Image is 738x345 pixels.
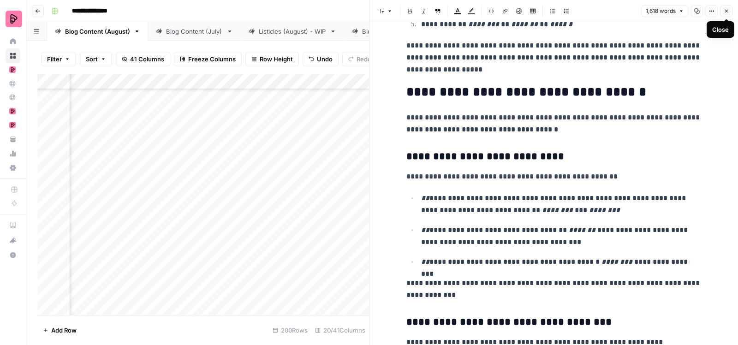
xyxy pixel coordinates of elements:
[342,52,377,66] button: Redo
[712,25,729,34] div: Close
[188,54,236,64] span: Freeze Columns
[65,27,130,36] div: Blog Content (August)
[6,218,20,233] a: AirOps Academy
[6,146,20,161] a: Usage
[259,27,326,36] div: Listicles (August) - WIP
[51,326,77,335] span: Add Row
[174,52,242,66] button: Freeze Columns
[116,52,170,66] button: 41 Columns
[47,22,148,41] a: Blog Content (August)
[260,54,293,64] span: Row Height
[80,52,112,66] button: Sort
[6,233,20,247] div: What's new?
[41,52,76,66] button: Filter
[269,323,311,338] div: 200 Rows
[6,11,22,27] img: Preply Logo
[47,54,62,64] span: Filter
[317,54,333,64] span: Undo
[357,54,371,64] span: Redo
[6,161,20,175] a: Settings
[6,7,20,30] button: Workspace: Preply
[6,48,20,63] a: Browse
[9,108,16,114] img: mhz6d65ffplwgtj76gcfkrq5icux
[344,22,437,41] a: Blog Content (May)
[311,323,369,338] div: 20/41 Columns
[6,248,20,262] button: Help + Support
[37,323,82,338] button: Add Row
[6,233,20,248] button: What's new?
[303,52,339,66] button: Undo
[642,5,688,17] button: 1,618 words
[148,22,241,41] a: Blog Content (July)
[362,27,419,36] div: Blog Content (May)
[646,7,676,15] span: 1,618 words
[6,34,20,49] a: Home
[6,132,20,147] a: Your Data
[9,66,16,73] img: mhz6d65ffplwgtj76gcfkrq5icux
[166,27,223,36] div: Blog Content (July)
[130,54,164,64] span: 41 Columns
[9,122,16,128] img: mhz6d65ffplwgtj76gcfkrq5icux
[245,52,299,66] button: Row Height
[241,22,344,41] a: Listicles (August) - WIP
[86,54,98,64] span: Sort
